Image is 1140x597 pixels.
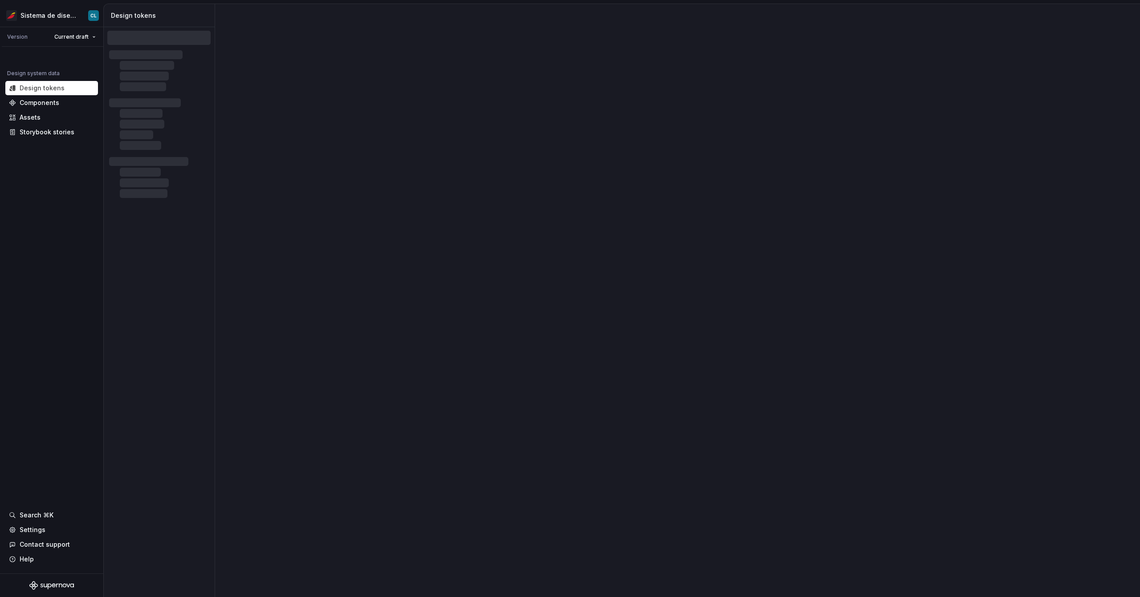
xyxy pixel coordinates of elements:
button: Sistema de diseño IberiaCL [2,6,102,25]
div: Contact support [20,540,70,549]
img: 55604660-494d-44a9-beb2-692398e9940a.png [6,10,17,21]
div: CL [90,12,97,19]
div: Help [20,555,34,564]
svg: Supernova Logo [29,581,74,590]
div: Version [7,33,28,40]
div: Storybook stories [20,128,74,137]
button: Help [5,552,98,566]
a: Settings [5,523,98,537]
a: Components [5,96,98,110]
span: Current draft [54,33,89,40]
div: Design tokens [20,84,65,93]
div: Assets [20,113,41,122]
button: Contact support [5,537,98,552]
a: Storybook stories [5,125,98,139]
button: Search ⌘K [5,508,98,522]
div: Design system data [7,70,60,77]
div: Design tokens [111,11,211,20]
a: Assets [5,110,98,125]
div: Components [20,98,59,107]
button: Current draft [50,31,100,43]
div: Search ⌘K [20,511,53,520]
div: Settings [20,525,45,534]
div: Sistema de diseño Iberia [20,11,77,20]
a: Design tokens [5,81,98,95]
